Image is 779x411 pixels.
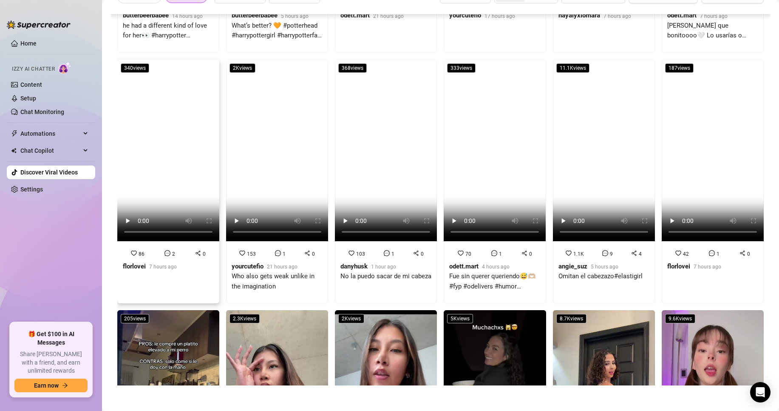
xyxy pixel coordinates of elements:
[447,63,476,73] span: 333 views
[203,251,206,257] span: 0
[20,127,81,140] span: Automations
[7,20,71,29] img: logo-BBDzfeDw.svg
[675,250,681,256] span: heart
[267,264,297,270] span: 21 hours ago
[229,63,255,73] span: 2K views
[14,330,88,347] span: 🎁 Get $100 in AI Messages
[338,314,364,323] span: 2K views
[164,250,170,256] span: message
[34,382,59,389] span: Earn now
[391,251,394,257] span: 1
[149,264,177,270] span: 7 hours ago
[665,314,695,323] span: 9.6K views
[447,314,473,323] span: 5K views
[281,13,309,19] span: 5 hours ago
[226,60,328,304] a: 2Kviews15310yourcutefio21 hours agoWho also gets weak unlike in the imagination
[275,250,281,256] span: message
[553,60,655,304] a: 11.1Kviews1.1K94angie_suz5 hours agoOmitan el cabezazo#elastigirl
[123,11,169,19] strong: butterbeerbabee
[121,314,149,323] span: 205 views
[700,13,728,19] span: 7 hours ago
[602,250,608,256] span: message
[172,251,175,257] span: 2
[558,263,587,270] strong: angie_suz
[356,251,365,257] span: 103
[610,251,613,257] span: 9
[444,60,546,304] a: 333views7010odett.mart4 hours agoFue sin querer queriendo😅🫶🏼 #fyp #odelivers #humor #gracioso #pa...
[421,251,424,257] span: 0
[747,251,750,257] span: 0
[229,314,260,323] span: 2.3K views
[491,250,497,256] span: message
[717,251,720,257] span: 1
[573,251,584,257] span: 1.1K
[58,62,71,74] img: AI Chatter
[521,250,527,256] span: share-alt
[11,148,17,154] img: Chat Copilot
[20,95,36,102] a: Setup
[465,251,471,257] span: 70
[750,382,771,402] div: Open Intercom Messenger
[335,60,437,304] a: 368views10310danyhusk1 hour agoNo la puedo sacar de mi cabeza
[384,250,390,256] span: message
[14,350,88,375] span: Share [PERSON_NAME] with a friend, and earn unlimited rewards
[139,251,144,257] span: 86
[449,263,479,270] strong: odett.mart
[123,263,146,270] strong: florlovei
[694,264,721,270] span: 7 hours ago
[556,63,589,73] span: 11.1K views
[232,11,278,19] strong: butterbeerbabee
[665,63,694,73] span: 187 views
[484,13,515,19] span: 17 hours ago
[20,144,81,157] span: Chat Copilot
[340,11,370,19] strong: odett.mart
[667,21,758,41] div: [PERSON_NAME] que bonitoooo🤍 Lo usarías o regalarías, comenta!? 15of: 8MXUNodett396 @[PERSON_NAME...
[117,60,219,304] a: 340views8620florlovei7 hours ago
[662,60,764,304] a: 187views4210florlovei7 hours ago
[449,11,481,19] strong: yourcutefio
[683,251,689,257] span: 42
[338,63,367,73] span: 368 views
[283,251,286,257] span: 1
[413,250,419,256] span: share-alt
[20,40,37,47] a: Home
[558,271,643,282] div: Omitan el cabezazo#elastigirl
[121,63,149,73] span: 340 views
[20,186,43,193] a: Settings
[449,271,540,291] div: Fue sin querer queriendo😅🫶🏼 #fyp #odelivers #humor #gracioso #paciencia
[14,379,88,392] button: Earn nowarrow-right
[591,264,618,270] span: 5 hours ago
[667,263,690,270] strong: florlovei
[172,13,203,19] span: 14 hours ago
[123,21,214,41] div: he had a different kind of love for her👀 #harrypotter #severussnape #hogwarts #Potterhead #funny ...
[458,250,464,256] span: heart
[239,250,245,256] span: heart
[482,264,510,270] span: 4 hours ago
[371,264,396,270] span: 1 hour ago
[556,314,586,323] span: 8.7K views
[232,21,323,41] div: What’s better? 🧡 #potterhead #harrypottergirl #harrypotterfan #funny #dobby #viral
[20,169,78,176] a: Discover Viral Videos
[340,271,431,282] div: No la puedo sacar de mi cabeza
[499,251,502,257] span: 1
[131,250,137,256] span: heart
[312,251,315,257] span: 0
[529,251,532,257] span: 0
[639,251,642,257] span: 4
[195,250,201,256] span: share-alt
[304,250,310,256] span: share-alt
[667,11,697,19] strong: odett.mart
[247,251,256,257] span: 153
[373,13,404,19] span: 21 hours ago
[603,13,631,19] span: 7 hours ago
[558,11,600,19] strong: nayalyxiomara
[739,250,745,256] span: share-alt
[709,250,715,256] span: message
[20,81,42,88] a: Content
[62,382,68,388] span: arrow-right
[232,263,263,270] strong: yourcutefio
[348,250,354,256] span: heart
[11,130,18,137] span: thunderbolt
[232,271,323,291] div: Who also gets weak unlike in the imagination
[20,108,64,115] a: Chat Monitoring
